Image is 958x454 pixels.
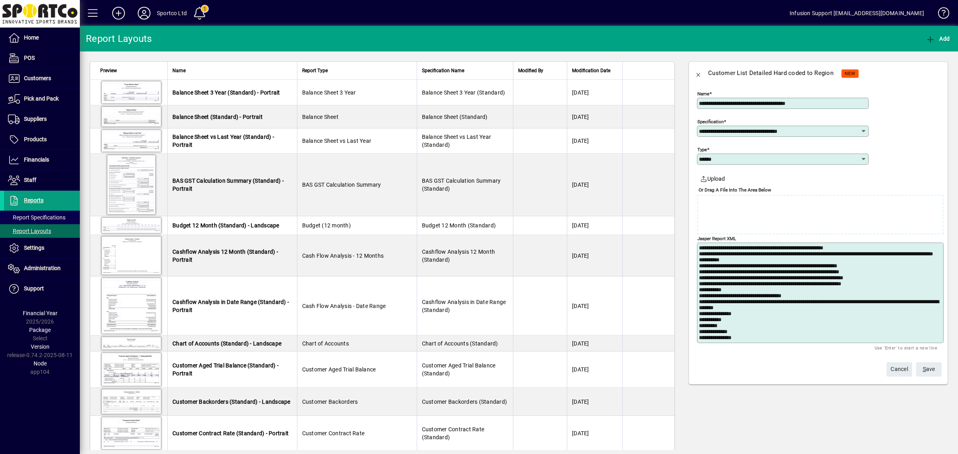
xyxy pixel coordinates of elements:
span: Cashflow Analysis in Date Range (Standard) [422,299,506,313]
a: Administration [4,259,80,278]
a: POS [4,48,80,68]
span: Chart of Accounts (Standard) - Landscape [172,340,281,347]
span: Report Type [302,66,328,75]
span: NEW [845,71,855,76]
span: Report Specifications [8,214,65,221]
span: Cashflow Analysis 12 Month (Standard) - Portrait [172,249,278,263]
span: Cashflow Analysis in Date Range (Standard) - Portrait [172,299,289,313]
span: Suppliers [24,116,47,122]
span: POS [24,55,35,61]
a: Settings [4,238,80,258]
span: Modification Date [572,66,610,75]
span: Chart of Accounts (Standard) [422,340,498,347]
span: Settings [24,245,44,251]
a: Support [4,279,80,299]
span: Pick and Pack [24,95,59,102]
span: Cash Flow Analysis - Date Range [302,303,386,309]
div: Specification Name [422,66,508,75]
td: [DATE] [567,276,622,336]
span: Home [24,34,39,41]
span: Balance Sheet 3 Year (Standard) [422,89,505,96]
a: Customers [4,69,80,89]
div: Modification Date [572,66,618,75]
span: Budget 12 Month (Standard) - Landscape [172,222,279,229]
span: Preview [100,66,117,75]
span: Support [24,285,44,292]
span: Modified By [518,66,543,75]
span: Reports [24,197,44,203]
a: Report Layouts [4,224,80,238]
span: Version [31,343,49,350]
button: Save [916,362,942,377]
span: Customer Backorders (Standard) [422,399,507,405]
span: Customer Backorders (Standard) - Landscape [172,399,291,405]
a: Pick and Pack [4,89,80,109]
span: Customer Aged Trial Balance [302,366,376,373]
mat-label: Type [697,147,707,152]
span: Balance Sheet [302,114,338,120]
span: Balance Sheet (Standard) - Portrait [172,114,263,120]
span: Customer Aged Trial Balance (Standard) - Portrait [172,362,279,377]
div: Infusion Support [EMAIL_ADDRESS][DOMAIN_NAME] [790,7,924,20]
app-page-header-button: Back [689,63,708,83]
button: Add [106,6,131,20]
div: Report Layouts [86,32,152,45]
span: Balance Sheet (Standard) [422,114,488,120]
span: Package [29,327,51,333]
button: Cancel [887,362,912,377]
td: [DATE] [567,336,622,351]
a: Report Specifications [4,211,80,224]
span: Budget 12 Month (Standard) [422,222,496,229]
span: Cancel [891,363,908,376]
span: Financial Year [23,310,57,316]
div: Sportco Ltd [157,7,187,20]
span: Node [34,360,47,367]
a: Staff [4,170,80,190]
a: Financials [4,150,80,170]
div: Name [172,66,292,75]
a: Knowledge Base [932,2,948,28]
span: Report Layouts [8,228,51,234]
td: [DATE] [567,128,622,154]
button: Profile [131,6,157,20]
span: Customer Contract Rate (Standard) [422,426,485,440]
span: BAS GST Calculation Summary (Standard) - Portrait [172,178,284,192]
span: Financials [24,156,49,163]
td: [DATE] [567,235,622,276]
span: Customer Backorders [302,399,358,405]
span: Cashflow Analysis 12 Month (Standard) [422,249,495,263]
span: Add [926,36,950,42]
span: Balance Sheet vs Last Year (Standard) - Portrait [172,134,274,148]
span: Staff [24,177,36,183]
mat-hint: Use 'Enter' to start a new line [875,343,937,352]
div: Customer List Detailed Hard coded to Region [708,67,833,79]
mat-label: Name [697,91,709,97]
td: [DATE] [567,80,622,105]
button: Upload [697,172,728,186]
a: Suppliers [4,109,80,129]
span: Customers [24,75,51,81]
span: Cash Flow Analysis - 12 Months [302,253,384,259]
td: [DATE] [567,154,622,216]
mat-label: Jasper Report XML [697,236,736,241]
span: BAS GST Calculation Summary [302,182,381,188]
td: [DATE] [567,416,622,451]
a: Home [4,28,80,48]
span: Administration [24,265,61,271]
td: [DATE] [567,105,622,128]
span: Balance Sheet 3 Year (Standard) - Portrait [172,89,280,96]
span: Balance Sheet 3 Year [302,89,356,96]
span: BAS GST Calculation Summary (Standard) [422,178,501,192]
span: Customer Aged Trial Balance (Standard) [422,362,496,377]
mat-label: Specification [697,119,724,124]
span: Balance Sheet vs Last Year [302,138,372,144]
span: Specification Name [422,66,464,75]
span: Customer Contract Rate (Standard) - Portrait [172,430,289,436]
a: Products [4,130,80,150]
span: Chart of Accounts [302,340,349,347]
td: [DATE] [567,388,622,416]
span: Name [172,66,186,75]
button: Add [924,32,952,46]
span: S [923,366,926,372]
span: Products [24,136,47,142]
